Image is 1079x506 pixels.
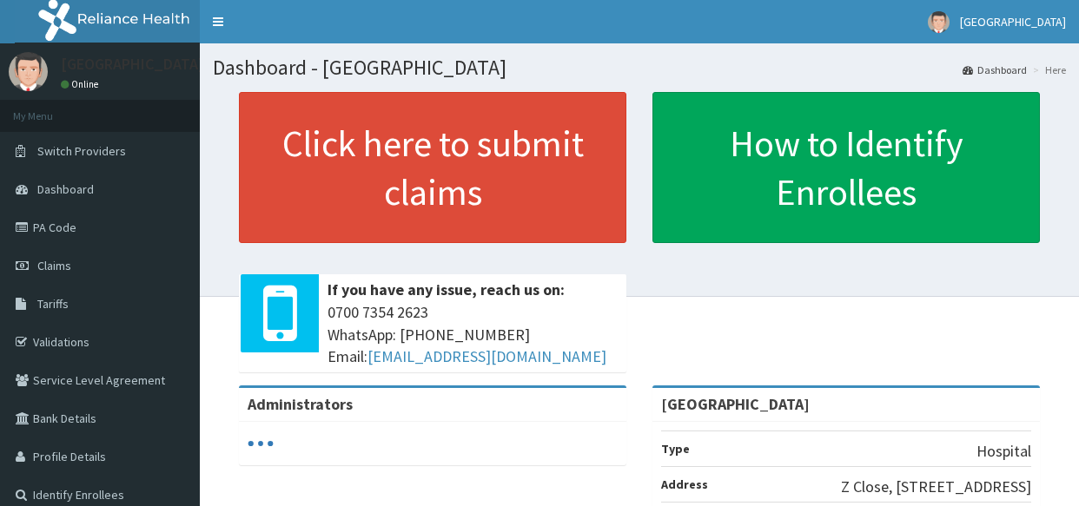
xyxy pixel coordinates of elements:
[61,56,204,72] p: [GEOGRAPHIC_DATA]
[367,346,606,366] a: [EMAIL_ADDRESS][DOMAIN_NAME]
[37,258,71,273] span: Claims
[976,440,1031,463] p: Hospital
[960,14,1066,30] span: [GEOGRAPHIC_DATA]
[213,56,1066,79] h1: Dashboard - [GEOGRAPHIC_DATA]
[1029,62,1066,77] li: Here
[37,143,126,159] span: Switch Providers
[841,476,1031,498] p: Z Close, [STREET_ADDRESS]
[661,394,810,414] strong: [GEOGRAPHIC_DATA]
[661,441,690,457] b: Type
[37,181,94,197] span: Dashboard
[61,78,103,90] a: Online
[328,301,618,368] span: 0700 7354 2623 WhatsApp: [PHONE_NUMBER] Email:
[248,394,353,414] b: Administrators
[328,279,565,299] b: If you have any issue, reach us on:
[37,296,69,312] span: Tariffs
[239,92,626,243] a: Click here to submit claims
[928,11,950,33] img: User Image
[9,52,48,91] img: User Image
[963,62,1027,77] a: Dashboard
[652,92,1040,243] a: How to Identify Enrollees
[661,476,708,492] b: Address
[248,430,274,457] svg: audio-loading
